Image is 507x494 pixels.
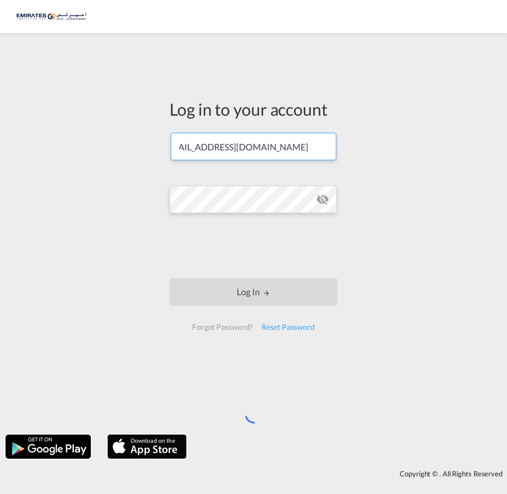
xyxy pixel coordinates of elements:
div: Log in to your account [170,97,337,121]
img: google.png [4,433,92,460]
div: Reset Password [257,317,319,337]
img: c67187802a5a11ec94275b5db69a26e6.png [17,4,91,29]
div: Forgot Password? [188,317,257,337]
md-icon: icon-eye-off [316,193,329,206]
img: apple.png [106,433,188,460]
input: Enter email/phone number [171,133,336,160]
iframe: reCAPTCHA [170,224,337,267]
button: LOGIN [170,278,337,306]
